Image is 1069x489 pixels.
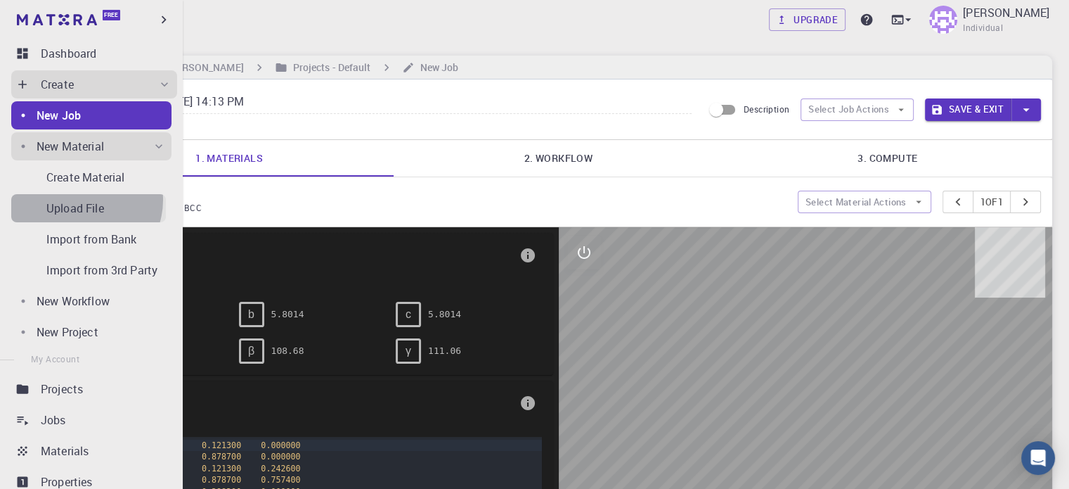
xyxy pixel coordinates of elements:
span: c [406,308,411,321]
p: mp-1095633 [112,189,786,201]
a: 2. Workflow [394,140,723,177]
span: Individual [963,21,1003,35]
pre: 5.8014 [271,302,304,326]
span: Support [28,10,79,23]
button: info [514,389,542,417]
button: 1of1 [973,191,1011,213]
p: Create [41,76,74,93]
p: Jobs [41,412,66,428]
span: γ [406,345,411,357]
a: 3. Compute [723,140,1052,177]
div: Open Intercom Messenger [1021,441,1055,475]
img: Zainab Mohebbi [929,6,957,34]
a: Dashboard [11,39,177,68]
button: Save & Exit [925,99,1011,121]
span: BCC [184,202,207,213]
p: Dashboard [41,45,96,62]
span: 0.878700 [202,452,241,462]
span: 0.121300 [202,440,241,450]
a: Jobs [11,406,177,434]
p: New Project [37,324,98,341]
a: New Project [11,318,171,346]
span: 0.878700 [202,475,241,485]
a: New Workflow [11,287,171,315]
p: Materials [41,443,89,459]
span: Lattice [82,244,514,267]
h6: New Job [415,60,459,75]
button: Select Job Actions [801,99,914,121]
h6: Projects - Default [287,60,371,75]
p: New Workflow [37,293,110,310]
pre: 5.8014 [428,302,461,326]
span: β [248,345,254,357]
a: Materials [11,437,177,465]
div: New Material [11,132,171,160]
a: Import from 3rd Party [11,256,166,284]
nav: breadcrumb [70,60,461,75]
a: Upload File [11,194,166,222]
a: Upgrade [769,8,846,31]
span: 0.242600 [261,464,300,474]
a: Import from Bank [11,225,166,253]
div: Create [11,70,177,99]
span: Description [744,103,789,115]
p: Upload File [46,200,104,217]
p: Projects [41,381,83,398]
span: Basis [82,392,514,414]
h6: [PERSON_NAME] [161,60,243,75]
img: logo [17,14,97,25]
a: Create Material [11,163,166,191]
p: New Material [37,138,104,155]
a: New Job [11,101,171,129]
a: 1. Materials [65,140,394,177]
div: pager [942,191,1042,213]
p: New Job [37,107,81,124]
pre: 108.68 [271,338,304,363]
a: Projects [11,375,177,403]
span: 0.757400 [261,475,300,485]
span: 0.000000 [261,452,300,462]
p: Import from Bank [46,231,136,248]
button: Select Material Actions [798,191,931,213]
pre: 111.06 [428,338,461,363]
span: 0.121300 [202,464,241,474]
span: b [248,308,254,321]
p: Create Material [46,169,124,186]
p: [PERSON_NAME] [963,4,1049,21]
p: Import from 3rd Party [46,262,157,279]
span: BCC [82,267,514,279]
span: My Account [31,353,79,364]
button: info [514,241,542,269]
span: 0.000000 [261,440,300,450]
